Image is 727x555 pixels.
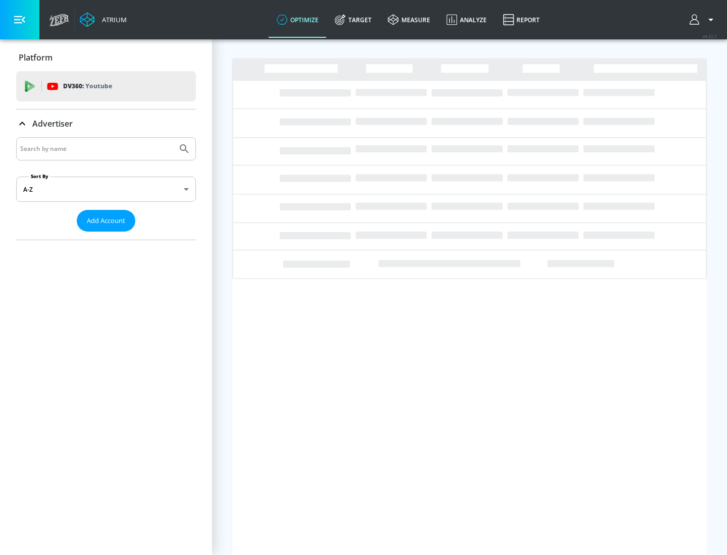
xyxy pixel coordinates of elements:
a: Atrium [80,12,127,27]
a: measure [380,2,438,38]
div: Advertiser [16,109,196,138]
button: Add Account [77,210,135,232]
div: Platform [16,43,196,72]
a: Analyze [438,2,495,38]
label: Sort By [29,173,50,180]
nav: list of Advertiser [16,232,196,240]
p: Platform [19,52,53,63]
a: optimize [269,2,327,38]
p: Youtube [85,81,112,91]
a: Report [495,2,548,38]
div: A-Z [16,177,196,202]
p: Advertiser [32,118,73,129]
p: DV360: [63,81,112,92]
a: Target [327,2,380,38]
input: Search by name [20,142,173,155]
span: Add Account [87,215,125,227]
div: Atrium [98,15,127,24]
div: Advertiser [16,137,196,240]
div: DV360: Youtube [16,71,196,101]
span: v 4.22.2 [703,33,717,39]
